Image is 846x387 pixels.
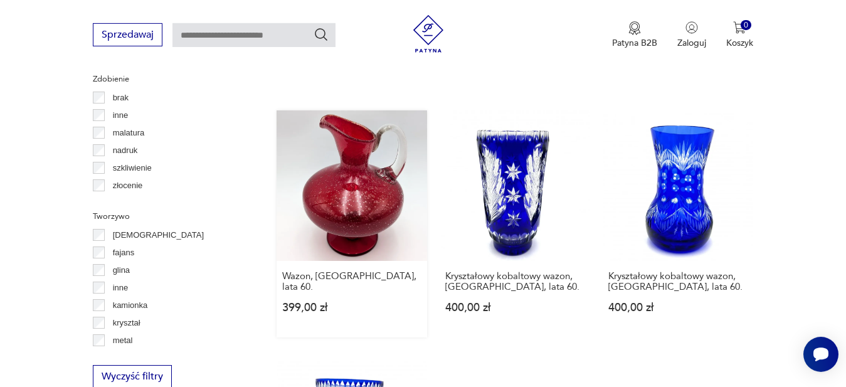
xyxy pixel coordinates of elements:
[93,23,162,46] button: Sprzedawaj
[314,27,329,42] button: Szukaj
[113,228,204,242] p: [DEMOGRAPHIC_DATA]
[93,31,162,40] a: Sprzedawaj
[410,15,447,53] img: Patyna - sklep z meblami i dekoracjami vintage
[677,21,706,49] button: Zaloguj
[445,302,584,313] p: 400,00 zł
[113,144,138,157] p: nadruk
[113,126,145,140] p: malatura
[677,37,706,49] p: Zaloguj
[113,91,129,105] p: brak
[113,316,140,330] p: kryształ
[277,110,427,337] a: Wazon, Polska, lata 60.Wazon, [GEOGRAPHIC_DATA], lata 60.399,00 zł
[113,246,135,260] p: fajans
[113,263,130,277] p: glina
[741,20,751,31] div: 0
[440,110,590,337] a: Kryształowy kobaltowy wazon, Polska, lata 60.Kryształowy kobaltowy wazon, [GEOGRAPHIC_DATA], lata...
[445,271,584,292] h3: Kryształowy kobaltowy wazon, [GEOGRAPHIC_DATA], lata 60.
[113,281,129,295] p: inne
[628,21,641,35] img: Ikona medalu
[113,161,152,175] p: szkliwienie
[93,209,246,223] p: Tworzywo
[733,21,746,34] img: Ikona koszyka
[603,110,753,337] a: Kryształowy kobaltowy wazon, Polska, lata 60.Kryształowy kobaltowy wazon, [GEOGRAPHIC_DATA], lata...
[803,337,838,372] iframe: Smartsupp widget button
[612,37,657,49] p: Patyna B2B
[282,271,421,292] h3: Wazon, [GEOGRAPHIC_DATA], lata 60.
[93,72,246,86] p: Zdobienie
[113,334,133,347] p: metal
[612,21,657,49] button: Patyna B2B
[113,109,129,122] p: inne
[612,21,657,49] a: Ikona medaluPatyna B2B
[726,21,753,49] button: 0Koszyk
[608,271,748,292] h3: Kryształowy kobaltowy wazon, [GEOGRAPHIC_DATA], lata 60.
[685,21,698,34] img: Ikonka użytkownika
[608,302,748,313] p: 400,00 zł
[113,179,143,193] p: złocenie
[113,351,149,365] p: porcelana
[282,302,421,313] p: 399,00 zł
[113,299,148,312] p: kamionka
[726,37,753,49] p: Koszyk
